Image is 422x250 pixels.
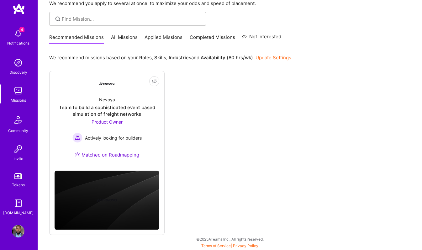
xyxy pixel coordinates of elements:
div: Discovery [9,69,27,76]
span: Actively looking for builders [85,135,142,141]
div: Notifications [7,40,29,46]
img: Company logo [97,190,117,210]
div: Community [8,127,28,134]
a: Company LogoNevoyaTeam to build a sophisticated event based simulation of freight networksProduct... [55,76,159,166]
div: Invite [13,155,23,162]
img: bell [12,27,24,40]
a: All Missions [111,34,138,44]
img: Ateam Purple Icon [75,152,80,157]
b: Availability (80 hrs/wk) [201,55,253,61]
a: Terms of Service [201,243,231,248]
a: Completed Missions [190,34,235,44]
b: Industries [169,55,191,61]
input: Find Mission... [62,16,201,22]
div: [DOMAIN_NAME] [3,210,34,216]
img: cover [55,171,159,230]
div: Team to build a sophisticated event based simulation of freight networks [55,104,159,117]
img: teamwork [12,84,24,97]
a: Applied Missions [145,34,182,44]
a: User Avatar [10,225,26,237]
a: Not Interested [242,33,281,44]
b: Skills [154,55,166,61]
span: 4 [19,27,24,32]
i: icon EyeClosed [152,79,157,84]
div: Tokens [12,182,25,188]
div: Nevoya [99,96,115,103]
img: Invite [12,143,24,155]
p: We recommend missions based on your , , and . [49,54,291,61]
a: Recommended Missions [49,34,104,44]
img: logo [13,3,25,15]
img: Community [11,112,26,127]
img: tokens [14,173,22,179]
img: Actively looking for builders [72,133,82,143]
img: discovery [12,56,24,69]
div: © 2025 ATeams Inc., All rights reserved. [38,231,422,247]
a: Privacy Policy [233,243,258,248]
div: Matched on Roadmapping [75,152,139,158]
b: Roles [139,55,152,61]
img: User Avatar [12,225,24,237]
span: | [201,243,258,248]
img: Company Logo [99,82,114,85]
a: Update Settings [256,55,291,61]
span: Product Owner [92,119,123,125]
i: icon SearchGrey [54,15,61,23]
div: Missions [11,97,26,104]
img: guide book [12,197,24,210]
